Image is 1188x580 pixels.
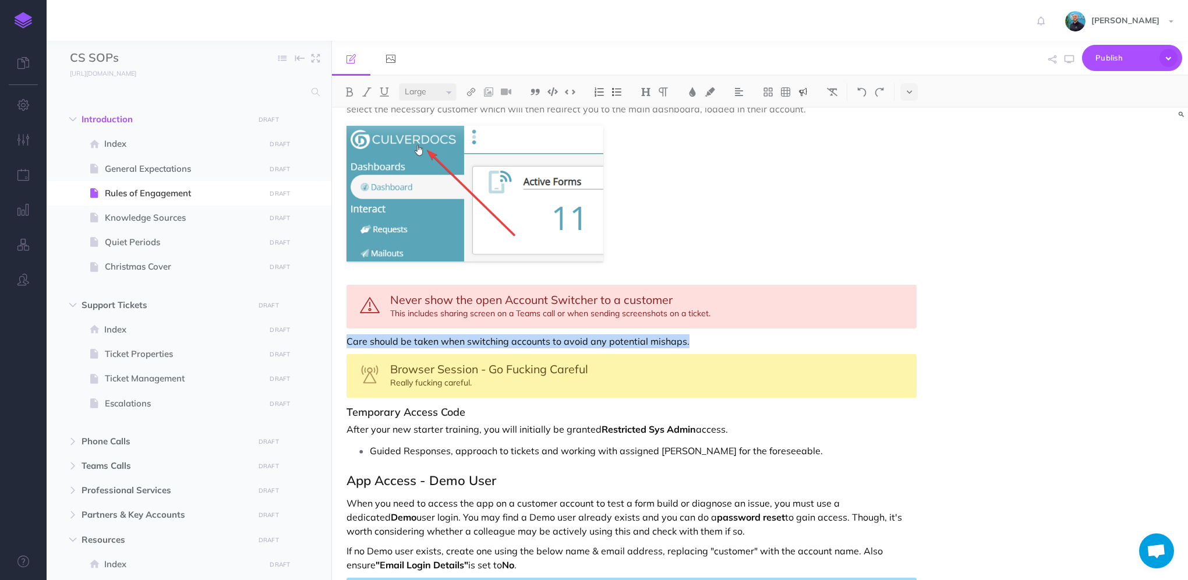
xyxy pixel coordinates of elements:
[254,435,283,448] button: DRAFT
[266,323,295,337] button: DRAFT
[346,285,917,328] div: This includes sharing screen on a Teams call or when sending screenshots on a ticket.
[266,558,295,571] button: DRAFT
[602,423,696,435] strong: Restricted Sys Admin
[266,187,295,200] button: DRAFT
[346,422,917,436] p: After your new starter training, you will initially be granted access.
[105,347,261,361] span: Ticket Properties
[105,235,261,249] span: Quiet Periods
[547,87,558,96] img: Code block button
[259,462,279,470] small: DRAFT
[1086,15,1165,26] span: [PERSON_NAME]
[346,544,917,572] p: If no Demo user exists, create one using the below name & email address, replacing "customer" wit...
[266,348,295,361] button: DRAFT
[376,559,468,571] strong: "Email Login Details"
[874,87,885,97] img: Redo
[105,372,261,386] span: Ticket Management
[270,326,290,334] small: DRAFT
[270,239,290,246] small: DRAFT
[70,49,207,67] input: Documentation Name
[82,112,247,126] span: Introduction
[266,236,295,249] button: DRAFT
[104,137,261,151] span: Index
[70,69,136,77] small: [URL][DOMAIN_NAME]
[270,375,290,383] small: DRAFT
[502,559,514,571] strong: No
[270,140,290,148] small: DRAFT
[259,302,279,309] small: DRAFT
[254,484,283,497] button: DRAFT
[483,87,494,97] img: Add image button
[1082,45,1182,71] button: Publish
[1095,49,1154,67] span: Publish
[259,116,279,123] small: DRAFT
[346,406,917,418] h3: Temporary Access Code
[346,126,603,261] img: JFzeJvAQv9IbMJTGh6as.png
[391,511,416,523] strong: Demo
[259,438,279,445] small: DRAFT
[82,483,247,497] span: Professional Services
[82,508,247,522] span: Partners & Key Accounts
[658,87,669,97] img: Paragraph button
[266,397,295,411] button: DRAFT
[82,298,247,312] span: Support Tickets
[254,459,283,473] button: DRAFT
[565,87,575,96] img: Inline code button
[82,434,247,448] span: Phone Calls
[1139,533,1174,568] a: Open chat
[717,511,785,523] strong: password reset
[594,87,604,97] img: Ordered list button
[827,87,837,97] img: Clear styles button
[370,442,917,459] p: Guided Responses, approach to tickets and working with assigned [PERSON_NAME] for the foreseeable.
[344,87,355,97] img: Bold button
[259,487,279,494] small: DRAFT
[390,362,588,376] span: Browser Session - Go Fucking Careful
[266,137,295,151] button: DRAFT
[270,165,290,173] small: DRAFT
[270,400,290,408] small: DRAFT
[390,292,673,307] span: Never show the open Account Switcher to a customer
[270,263,290,271] small: DRAFT
[254,113,283,126] button: DRAFT
[1065,11,1086,31] img: 925838e575eb33ea1a1ca055db7b09b0.jpg
[466,87,476,97] img: Link button
[15,12,32,29] img: logo-mark.svg
[780,87,791,97] img: Create table button
[105,162,261,176] span: General Expectations
[270,561,290,568] small: DRAFT
[82,459,247,473] span: Teams Calls
[611,87,622,97] img: Unordered list button
[254,533,283,547] button: DRAFT
[734,87,744,97] img: Alignment dropdown menu button
[105,260,261,274] span: Christmas Cover
[346,334,917,348] p: Care should be taken when switching accounts to avoid any potential mishaps.
[70,82,305,102] input: Search
[346,473,917,487] h2: App Access - Demo User
[346,496,917,538] p: When you need to access the app on a customer account to test a form build or diagnose an issue, ...
[104,557,261,571] span: Index
[105,211,261,225] span: Knowledge Sources
[104,323,261,337] span: Index
[266,260,295,274] button: DRAFT
[105,186,261,200] span: Rules of Engagement
[266,211,295,225] button: DRAFT
[254,508,283,522] button: DRAFT
[266,162,295,176] button: DRAFT
[705,87,715,97] img: Text background color button
[270,214,290,222] small: DRAFT
[47,67,148,79] a: [URL][DOMAIN_NAME]
[362,87,372,97] img: Italic button
[259,536,279,544] small: DRAFT
[501,87,511,97] img: Add video button
[857,87,867,97] img: Undo
[379,87,390,97] img: Underline button
[687,87,698,97] img: Text color button
[259,511,279,519] small: DRAFT
[105,397,261,411] span: Escalations
[641,87,651,97] img: Headings dropdown button
[346,354,917,398] div: Really fucking careful.
[270,190,290,197] small: DRAFT
[266,372,295,386] button: DRAFT
[798,87,808,97] img: Callout dropdown menu button
[254,299,283,312] button: DRAFT
[82,533,247,547] span: Resources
